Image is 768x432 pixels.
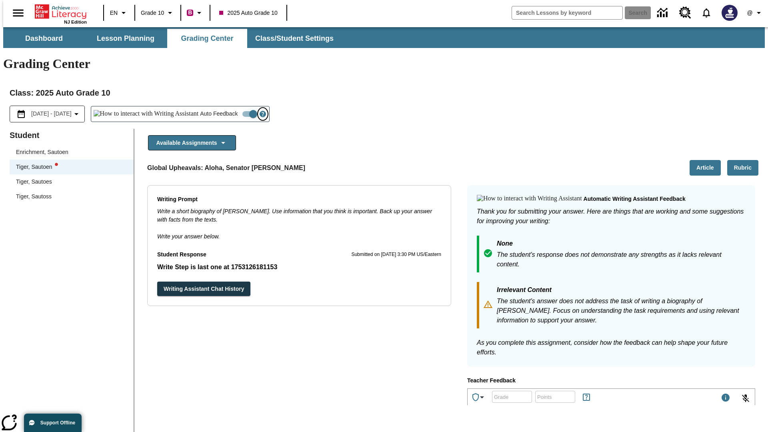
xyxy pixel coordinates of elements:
[721,393,730,404] div: Maximum 1000 characters Press Escape to exit toolbar and use left and right arrow keys to access ...
[10,129,134,142] p: Student
[72,109,81,119] svg: Collapse Date Range Filter
[717,2,742,23] button: Select a new avatar
[157,250,206,259] p: Student Response
[512,6,622,19] input: search field
[477,207,746,226] p: Thank you for submitting your answer. Here are things that are working and some suggestions for i...
[31,110,72,118] span: [DATE] - [DATE]
[157,207,441,224] p: Write a short biography of [PERSON_NAME]. Use information that you think is important. Back up yo...
[535,391,575,403] div: Points: Must be equal to or less than 25.
[256,106,269,122] button: Open Help for Writing Assistant
[578,389,594,405] button: Rules for Earning Points and Achievements, Will open in new tab
[584,195,686,204] p: Automatic writing assistant feedback
[141,9,164,17] span: Grade 10
[10,160,134,174] div: Tiger, Sautoenwriting assistant alert
[10,189,134,204] div: Tiger, Sautoss
[255,34,334,43] span: Class/Student Settings
[10,86,758,99] h2: Class : 2025 Auto Grade 10
[497,285,746,296] p: Irrelevant Content
[492,386,532,407] input: Grade: Letters, numbers, %, + and - are allowed.
[16,178,52,186] div: Tiger, Sautoes
[147,163,305,173] p: Global Upheavals: Aloha, Senator [PERSON_NAME]
[16,163,58,171] div: Tiger, Sautoen
[742,6,768,20] button: Profile/Settings
[3,29,341,48] div: SubNavbar
[351,251,441,259] p: Submitted on [DATE] 3:30 PM US/Eastern
[16,148,68,156] div: Enrichment, Sautoen
[138,6,178,20] button: Grade: Grade 10, Select a grade
[3,6,117,14] body: Type your response here.
[94,110,199,118] img: How to interact with Writing Assistant
[497,250,746,269] p: The student's response does not demonstrate any strengths as it lacks relevant content.
[690,160,721,176] button: Article, Will open in new tab
[4,29,84,48] button: Dashboard
[3,27,765,48] div: SubNavbar
[468,389,490,405] button: Achievements
[40,420,75,426] span: Support Offline
[696,2,717,23] a: Notifications
[219,9,277,17] span: 2025 Auto Grade 10
[3,56,765,71] h1: Grading Center
[24,414,82,432] button: Support Offline
[13,109,81,119] button: Select the date range menu item
[747,9,752,17] span: @
[157,195,441,204] p: Writing Prompt
[106,6,132,20] button: Language: EN, Select a language
[674,2,696,24] a: Resource Center, Will open in new tab
[86,29,166,48] button: Lesson Planning
[727,160,758,176] button: Rubric, Will open in new tab
[188,8,192,18] span: B
[497,296,746,325] p: The student's answer does not address the task of writing a biography of [PERSON_NAME]. Focus on ...
[6,1,30,25] button: Open side menu
[110,9,118,17] span: EN
[157,282,250,296] button: Writing Assistant Chat History
[477,338,746,357] p: As you complete this assignment, consider how the feedback can help shape your future efforts.
[200,110,238,118] span: Auto Feedback
[148,135,236,151] button: Available Assignments
[184,6,207,20] button: Boost Class color is violet red. Change class color
[157,224,441,241] p: Write your answer below.
[477,195,582,203] img: How to interact with Writing Assistant
[467,376,755,385] p: Teacher Feedback
[535,386,575,407] input: Points: Must be equal to or less than 25.
[157,262,441,272] p: Student Response
[55,163,58,166] svg: writing assistant alert
[10,174,134,189] div: Tiger, Sautoes
[249,29,340,48] button: Class/Student Settings
[492,391,532,403] div: Grade: Letters, numbers, %, + and - are allowed.
[497,239,746,250] p: None
[167,29,247,48] button: Grading Center
[35,3,87,24] div: Home
[157,262,441,272] p: Write Step is last one at 1753126181153
[736,389,755,408] button: Click to activate and allow voice recognition
[652,2,674,24] a: Data Center
[64,20,87,24] span: NJ Edition
[181,34,233,43] span: Grading Center
[722,5,738,21] img: Avatar
[10,145,134,160] div: Enrichment, Sautoen
[97,34,154,43] span: Lesson Planning
[25,34,63,43] span: Dashboard
[35,4,87,20] a: Home
[16,192,52,201] div: Tiger, Sautoss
